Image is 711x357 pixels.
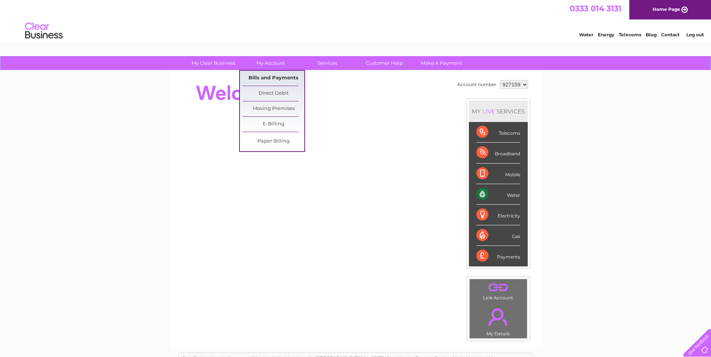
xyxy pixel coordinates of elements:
[598,32,614,37] a: Energy
[476,205,520,225] div: Electricity
[242,134,304,149] a: Paper Billing
[25,19,63,42] img: logo.png
[242,71,304,86] a: Bills and Payments
[476,246,520,266] div: Payments
[410,56,472,70] a: Make A Payment
[296,56,358,70] a: Services
[570,4,621,13] a: 0333 014 3131
[476,225,520,246] div: Gas
[469,101,528,122] div: MY SERVICES
[476,143,520,163] div: Broadband
[179,4,533,36] div: Clear Business is a trading name of Verastar Limited (registered in [GEOGRAPHIC_DATA] No. 3667643...
[579,32,593,37] a: Water
[481,108,497,115] div: LIVE
[646,32,657,37] a: Blog
[469,279,527,302] td: Link Account
[476,164,520,184] div: Mobile
[476,122,520,143] div: Telecoms
[472,281,525,294] a: .
[619,32,641,37] a: Telecoms
[686,32,704,37] a: Log out
[242,117,304,132] a: E-Billing
[476,184,520,205] div: Water
[353,56,415,70] a: Customer Help
[242,101,304,116] a: Moving Premises
[455,78,498,91] td: Account number
[472,304,525,330] a: .
[239,56,301,70] a: My Account
[242,86,304,101] a: Direct Debit
[469,302,527,339] td: My Details
[183,56,244,70] a: My Clear Business
[661,32,680,37] a: Contact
